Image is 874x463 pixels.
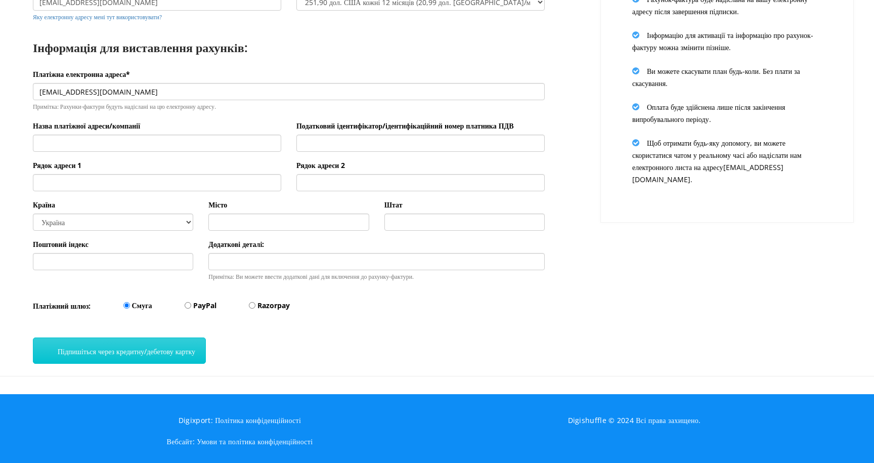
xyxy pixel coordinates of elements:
[823,414,874,463] iframe: Віджет чату
[193,301,216,310] font: PayPal
[58,347,195,356] font: Підпишіться через кредитну/дебетову картку
[33,13,162,21] a: Яку електронну адресу мені тут використовувати?
[33,160,81,170] font: Рядок адреси 1
[384,200,403,209] font: Штат
[296,160,345,170] font: Рядок адреси 2
[568,415,701,425] font: Digishuffle © 2024 Всі права захищено.
[167,437,313,446] a: Вебсайт: Умови та політика конфіденційності
[33,41,248,55] font: Інформація для виставлення рахунків:
[33,121,140,131] font: Назва платіжної адреси/компанії
[296,121,514,131] font: Податковий ідентифікатор/ідентифікаційний номер платника ПДВ
[690,175,692,184] font: .
[632,30,813,52] font: Інформацію для активації та інформацію про рахунок-фактуру можна змінити пізніше.
[208,239,264,249] font: Додаткові деталі:
[632,66,800,88] font: Ви можете скасувати план будь-коли. Без плати за скасування.
[33,102,216,110] font: Примітка: Рахунки-фактури будуть надіслані на цю електронну адресу.
[33,301,91,311] font: Платіжний шлюз:
[33,69,130,79] font: Платіжна електронна адреса*
[33,338,206,364] button: Підпишіться через кредитну/дебетову картку
[632,138,802,172] font: Щоб отримати будь-яку допомогу, ви можете скористатися чатом у реальному часі або надіслати нам е...
[208,272,414,280] font: Примітка: Ви можете ввести додаткові дані для включення до рахунку-фактури.
[257,301,290,310] font: Razorpay
[632,102,785,124] font: Оплата буде здійснена лише після закінчення випробувального періоду.
[823,414,874,463] div: Віджет чата
[179,415,301,425] a: Digixport: Політика конфіденційності
[132,301,152,310] font: Смуга
[33,239,89,249] font: Поштовий індекс
[208,200,227,209] font: Місто
[33,200,55,209] font: Країна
